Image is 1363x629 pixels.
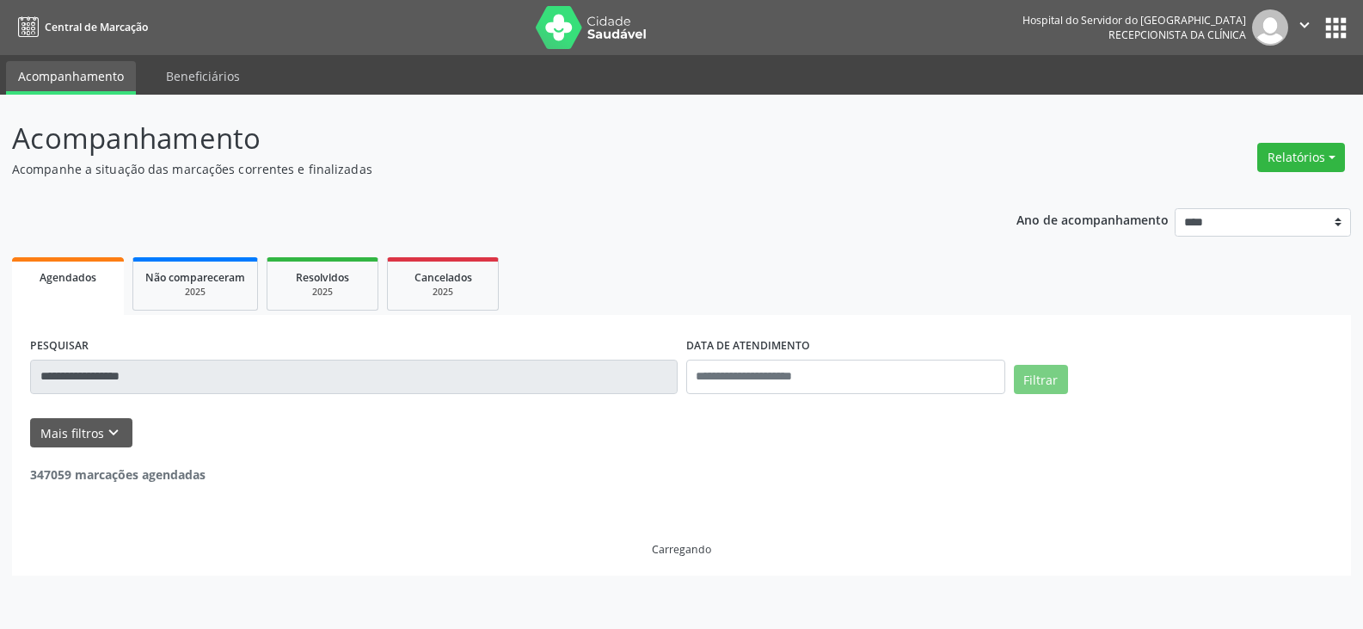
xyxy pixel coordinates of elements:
span: Cancelados [414,270,472,285]
p: Acompanhamento [12,117,949,160]
span: Resolvidos [296,270,349,285]
div: 2025 [145,286,245,299]
span: Recepcionista da clínica [1108,28,1246,42]
p: Acompanhe a situação das marcações correntes e finalizadas [12,160,949,178]
a: Central de Marcação [12,13,148,41]
div: 2025 [279,286,365,299]
a: Acompanhamento [6,61,136,95]
img: img [1252,9,1288,46]
button: Relatórios [1257,143,1345,172]
span: Central de Marcação [45,20,148,34]
label: PESQUISAR [30,333,89,360]
button:  [1288,9,1321,46]
i:  [1295,15,1314,34]
button: Mais filtroskeyboard_arrow_down [30,418,132,448]
div: 2025 [400,286,486,299]
strong: 347059 marcações agendadas [30,466,206,483]
div: Carregando [652,542,711,557]
button: apps [1321,13,1351,43]
div: Hospital do Servidor do [GEOGRAPHIC_DATA] [1022,13,1246,28]
i: keyboard_arrow_down [104,423,123,442]
span: Agendados [40,270,96,285]
p: Ano de acompanhamento [1016,208,1169,230]
label: DATA DE ATENDIMENTO [686,333,810,360]
button: Filtrar [1014,365,1068,394]
span: Não compareceram [145,270,245,285]
a: Beneficiários [154,61,252,91]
